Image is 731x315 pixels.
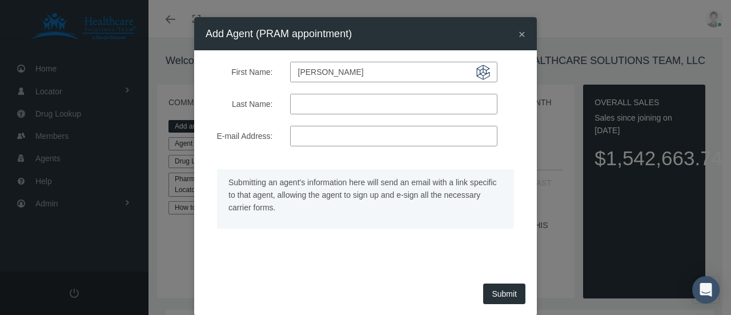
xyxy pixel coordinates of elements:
h4: Add Agent (PRAM appointment) [206,26,352,42]
label: Last Name: [197,94,282,114]
label: E-mail Address: [197,126,282,146]
div: Open Intercom Messenger [692,276,720,304]
button: Close [519,28,525,40]
button: Submit [483,284,525,304]
span: × [519,27,525,41]
p: Submitting an agent's information here will send an email with a link specific to that agent, all... [228,176,503,214]
label: First Name: [197,62,282,82]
